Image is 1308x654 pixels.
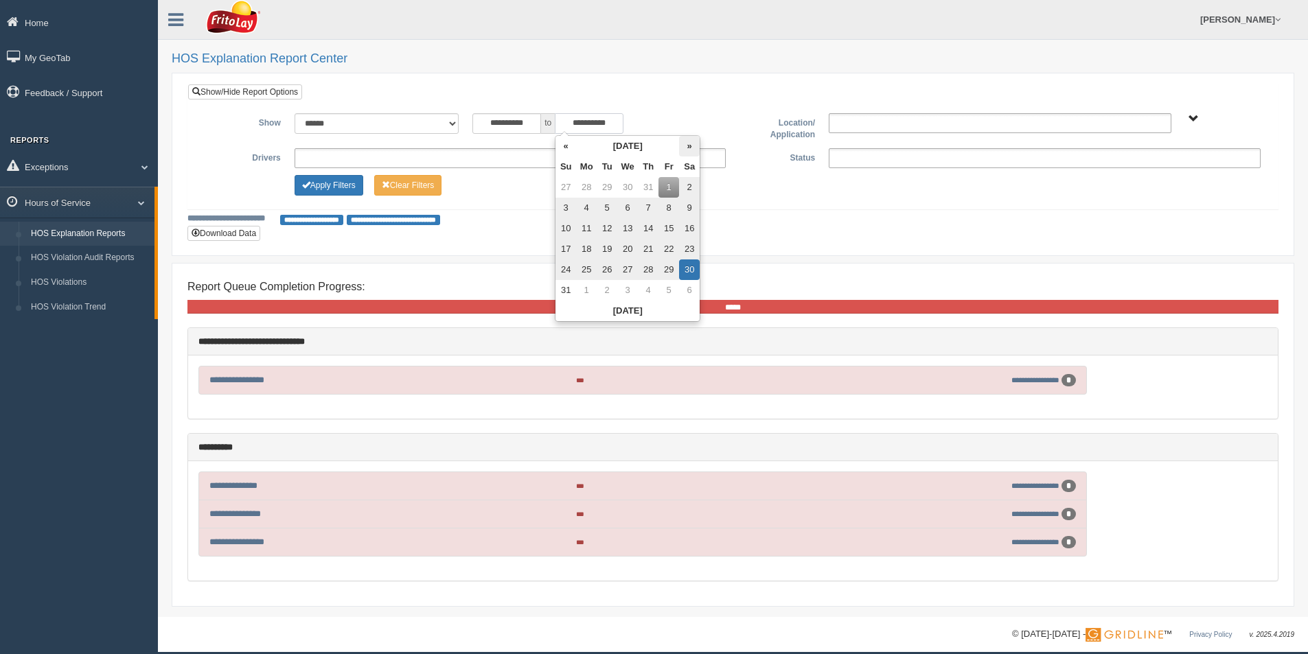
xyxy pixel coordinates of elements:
td: 12 [597,218,617,239]
td: 8 [658,198,679,218]
th: We [617,156,638,177]
a: HOS Explanation Reports [25,222,154,246]
td: 27 [617,259,638,280]
td: 25 [576,259,597,280]
a: HOS Violation Trend [25,295,154,320]
td: 24 [555,259,576,280]
th: » [679,136,700,156]
td: 13 [617,218,638,239]
td: 14 [638,218,658,239]
td: 31 [638,177,658,198]
th: Tu [597,156,617,177]
th: [DATE] [555,301,700,321]
td: 6 [679,280,700,301]
td: 28 [576,177,597,198]
th: Mo [576,156,597,177]
a: Privacy Policy [1189,631,1232,638]
td: 11 [576,218,597,239]
td: 2 [597,280,617,301]
td: 26 [597,259,617,280]
th: Fr [658,156,679,177]
label: Show [198,113,288,130]
td: 18 [576,239,597,259]
td: 5 [658,280,679,301]
td: 28 [638,259,658,280]
label: Location/ Application [733,113,822,141]
div: © [DATE]-[DATE] - ™ [1012,627,1294,642]
td: 19 [597,239,617,259]
td: 22 [658,239,679,259]
td: 17 [555,239,576,259]
td: 10 [555,218,576,239]
h4: Report Queue Completion Progress: [187,281,1278,293]
td: 2 [679,177,700,198]
td: 21 [638,239,658,259]
td: 31 [555,280,576,301]
span: to [541,113,555,134]
th: Th [638,156,658,177]
a: HOS Violations [25,270,154,295]
td: 1 [658,177,679,198]
td: 27 [555,177,576,198]
td: 4 [638,280,658,301]
td: 3 [555,198,576,218]
button: Change Filter Options [295,175,363,196]
td: 30 [617,177,638,198]
button: Download Data [187,226,260,241]
img: Gridline [1086,628,1163,642]
td: 20 [617,239,638,259]
td: 15 [658,218,679,239]
a: HOS Violation Audit Reports [25,246,154,270]
th: Su [555,156,576,177]
td: 1 [576,280,597,301]
span: v. 2025.4.2019 [1250,631,1294,638]
td: 23 [679,239,700,259]
td: 7 [638,198,658,218]
td: 6 [617,198,638,218]
label: Status [733,148,822,165]
td: 30 [679,259,700,280]
td: 16 [679,218,700,239]
td: 9 [679,198,700,218]
td: 5 [597,198,617,218]
td: 3 [617,280,638,301]
td: 29 [658,259,679,280]
th: [DATE] [576,136,679,156]
label: Drivers [198,148,288,165]
th: Sa [679,156,700,177]
button: Change Filter Options [374,175,442,196]
a: Show/Hide Report Options [188,84,302,100]
td: 29 [597,177,617,198]
th: « [555,136,576,156]
td: 4 [576,198,597,218]
h2: HOS Explanation Report Center [172,52,1294,66]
